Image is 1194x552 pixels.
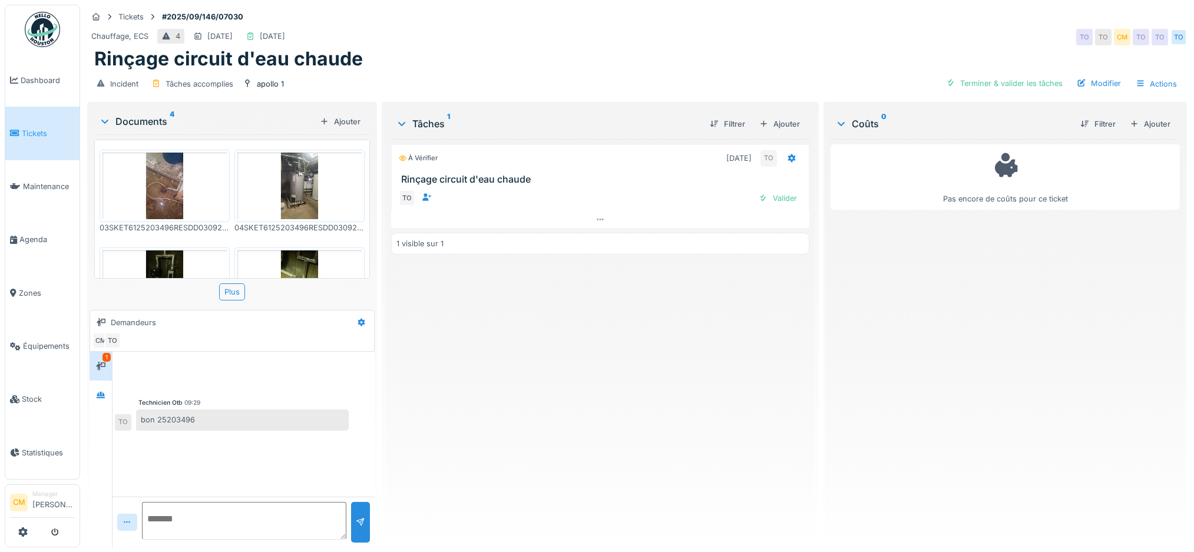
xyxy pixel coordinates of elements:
[10,490,75,518] a: CM Manager[PERSON_NAME]
[447,117,450,131] sup: 1
[237,153,362,219] img: gvu66d8lvil87w0xdmezky8gdl7c
[115,414,131,431] div: TO
[99,114,315,128] div: Documents
[22,447,75,458] span: Statistiques
[25,12,60,47] img: Badge_color-CXgf-gQk.svg
[118,11,144,22] div: Tickets
[19,234,75,245] span: Agenda
[22,394,75,405] span: Stock
[1125,116,1175,132] div: Ajouter
[1114,29,1130,45] div: CM
[170,114,174,128] sup: 4
[760,150,777,167] div: TO
[838,150,1172,204] div: Pas encore de coûts pour ce ticket
[396,117,700,131] div: Tâches
[260,31,285,42] div: [DATE]
[94,48,363,70] h1: Rinçage circuit d'eau chaude
[5,54,80,107] a: Dashboard
[102,153,227,219] img: pdvgywjboob8rzrbc8k97oztrm8s
[1133,29,1149,45] div: TO
[399,190,415,206] div: TO
[32,490,75,515] li: [PERSON_NAME]
[10,494,28,511] li: CM
[881,117,887,131] sup: 0
[100,222,230,233] div: 03SKET6125203496RESDD03092025_0825.JPEG
[110,78,138,90] div: Incident
[5,319,80,372] a: Équipements
[92,332,109,349] div: CM
[138,398,182,407] div: Technicien Otb
[207,31,233,42] div: [DATE]
[237,250,362,317] img: knt94cswn3mga30cvz5mjrtuq7t5
[941,75,1067,91] div: Terminer & valider les tâches
[1076,29,1093,45] div: TO
[21,75,75,86] span: Dashboard
[705,116,750,132] div: Filtrer
[1170,29,1187,45] div: TO
[5,373,80,426] a: Stock
[102,353,111,362] div: 1
[104,332,121,349] div: TO
[22,128,75,139] span: Tickets
[5,107,80,160] a: Tickets
[91,31,148,42] div: Chauffage, ECS
[754,190,802,206] div: Valider
[5,213,80,266] a: Agenda
[166,78,233,90] div: Tâches accomplies
[835,117,1071,131] div: Coûts
[401,174,804,185] h3: Rinçage circuit d'eau chaude
[111,317,156,328] div: Demandeurs
[157,11,248,22] strong: #2025/09/146/07030
[399,153,438,163] div: À vérifier
[755,116,805,132] div: Ajouter
[23,341,75,352] span: Équipements
[136,409,349,430] div: bon 25203496
[219,283,245,300] div: Plus
[176,31,180,42] div: 4
[234,222,365,233] div: 04SKET6125203496RESDD03092025_0825.JPEG
[5,266,80,319] a: Zones
[1152,29,1168,45] div: TO
[1130,75,1182,92] div: Actions
[1076,116,1120,132] div: Filtrer
[102,250,227,317] img: tqg5qvw7uswi1fbr3c1h7lnmft5t
[5,160,80,213] a: Maintenance
[19,287,75,299] span: Zones
[315,114,365,130] div: Ajouter
[23,181,75,192] span: Maintenance
[1095,29,1112,45] div: TO
[5,426,80,479] a: Statistiques
[726,153,752,164] div: [DATE]
[184,398,200,407] div: 09:29
[32,490,75,498] div: Manager
[1072,75,1126,91] div: Modifier
[257,78,284,90] div: apollo 1
[396,238,444,249] div: 1 visible sur 1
